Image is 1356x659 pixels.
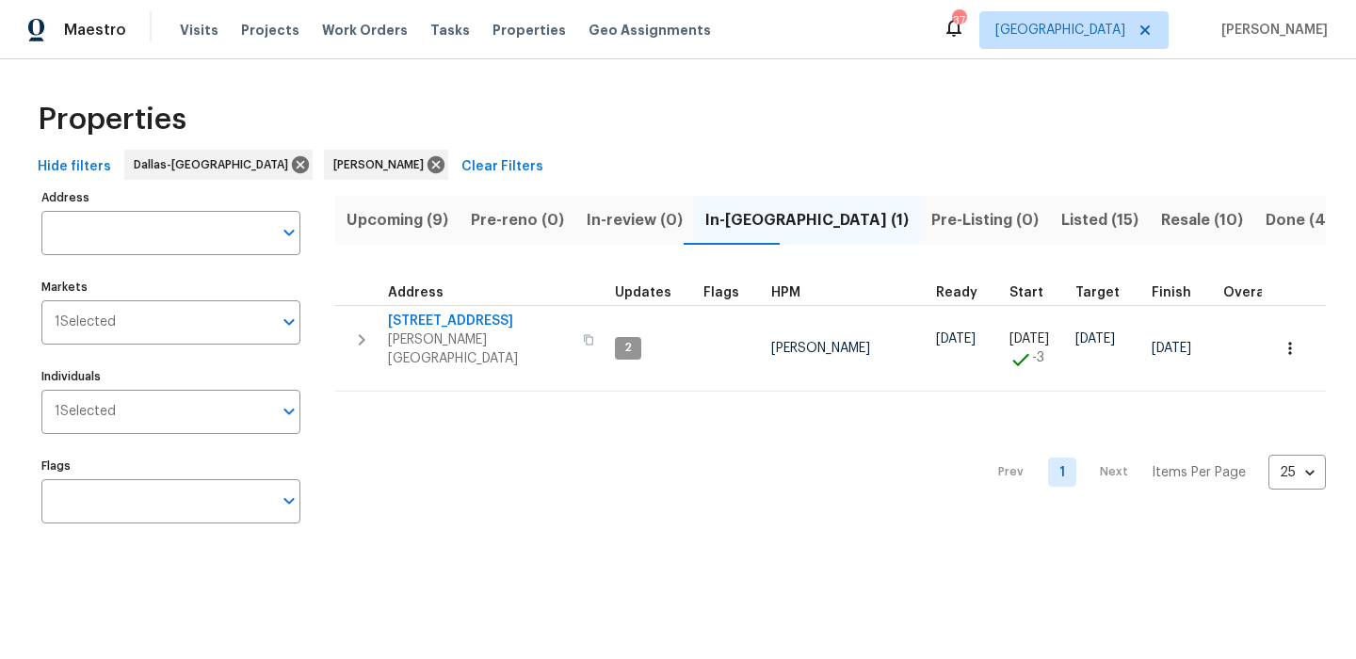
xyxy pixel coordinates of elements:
[388,330,572,368] span: [PERSON_NAME][GEOGRAPHIC_DATA]
[936,332,976,346] span: [DATE]
[276,309,302,335] button: Open
[587,207,683,233] span: In-review (0)
[589,21,711,40] span: Geo Assignments
[124,150,313,180] div: Dallas-[GEOGRAPHIC_DATA]
[771,286,800,299] span: HPM
[1009,332,1049,346] span: [DATE]
[388,286,444,299] span: Address
[41,371,300,382] label: Individuals
[347,207,448,233] span: Upcoming (9)
[492,21,566,40] span: Properties
[1032,348,1044,367] span: -3
[276,219,302,246] button: Open
[1075,332,1115,346] span: [DATE]
[64,21,126,40] span: Maestro
[1268,448,1326,497] div: 25
[41,460,300,472] label: Flags
[931,207,1039,233] span: Pre-Listing (0)
[41,192,300,203] label: Address
[1161,207,1243,233] span: Resale (10)
[1152,286,1191,299] span: Finish
[41,281,300,293] label: Markets
[1075,286,1120,299] span: Target
[55,314,116,330] span: 1 Selected
[1214,21,1328,40] span: [PERSON_NAME]
[1061,207,1138,233] span: Listed (15)
[1048,458,1076,487] a: Goto page 1
[952,11,965,30] div: 37
[430,24,470,37] span: Tasks
[276,398,302,425] button: Open
[705,207,909,233] span: In-[GEOGRAPHIC_DATA] (1)
[1152,463,1246,482] p: Items Per Page
[38,155,111,179] span: Hide filters
[38,110,186,129] span: Properties
[241,21,299,40] span: Projects
[615,286,671,299] span: Updates
[771,342,870,355] span: [PERSON_NAME]
[461,155,543,179] span: Clear Filters
[30,150,119,185] button: Hide filters
[1223,286,1289,299] div: Days past target finish date
[324,150,448,180] div: [PERSON_NAME]
[1266,207,1352,233] span: Done (403)
[471,207,564,233] span: Pre-reno (0)
[322,21,408,40] span: Work Orders
[1075,286,1137,299] div: Target renovation project end date
[1009,286,1043,299] span: Start
[388,312,572,330] span: [STREET_ADDRESS]
[703,286,739,299] span: Flags
[333,155,431,174] span: [PERSON_NAME]
[936,286,994,299] div: Earliest renovation start date (first business day after COE or Checkout)
[134,155,296,174] span: Dallas-[GEOGRAPHIC_DATA]
[617,340,639,356] span: 2
[55,404,116,420] span: 1 Selected
[454,150,551,185] button: Clear Filters
[1002,305,1068,392] td: Project started 3 days early
[980,403,1326,541] nav: Pagination Navigation
[1223,286,1272,299] span: Overall
[995,21,1125,40] span: [GEOGRAPHIC_DATA]
[1152,342,1191,355] span: [DATE]
[1152,286,1208,299] div: Projected renovation finish date
[180,21,218,40] span: Visits
[936,286,977,299] span: Ready
[1009,286,1060,299] div: Actual renovation start date
[276,488,302,514] button: Open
